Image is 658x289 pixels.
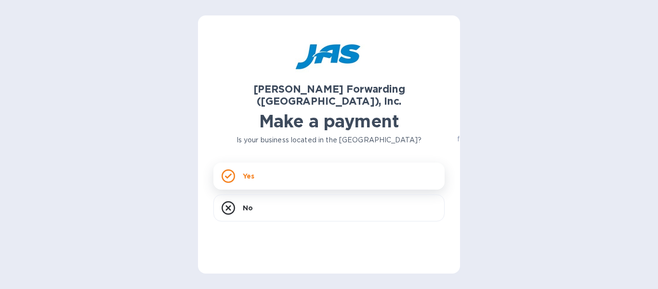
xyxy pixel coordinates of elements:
[243,171,254,181] p: Yes
[253,83,405,107] b: [PERSON_NAME] Forwarding ([GEOGRAPHIC_DATA]), Inc.
[243,203,253,213] p: No
[213,111,445,131] h1: Make a payment
[213,135,445,145] p: Is your business located in the [GEOGRAPHIC_DATA]?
